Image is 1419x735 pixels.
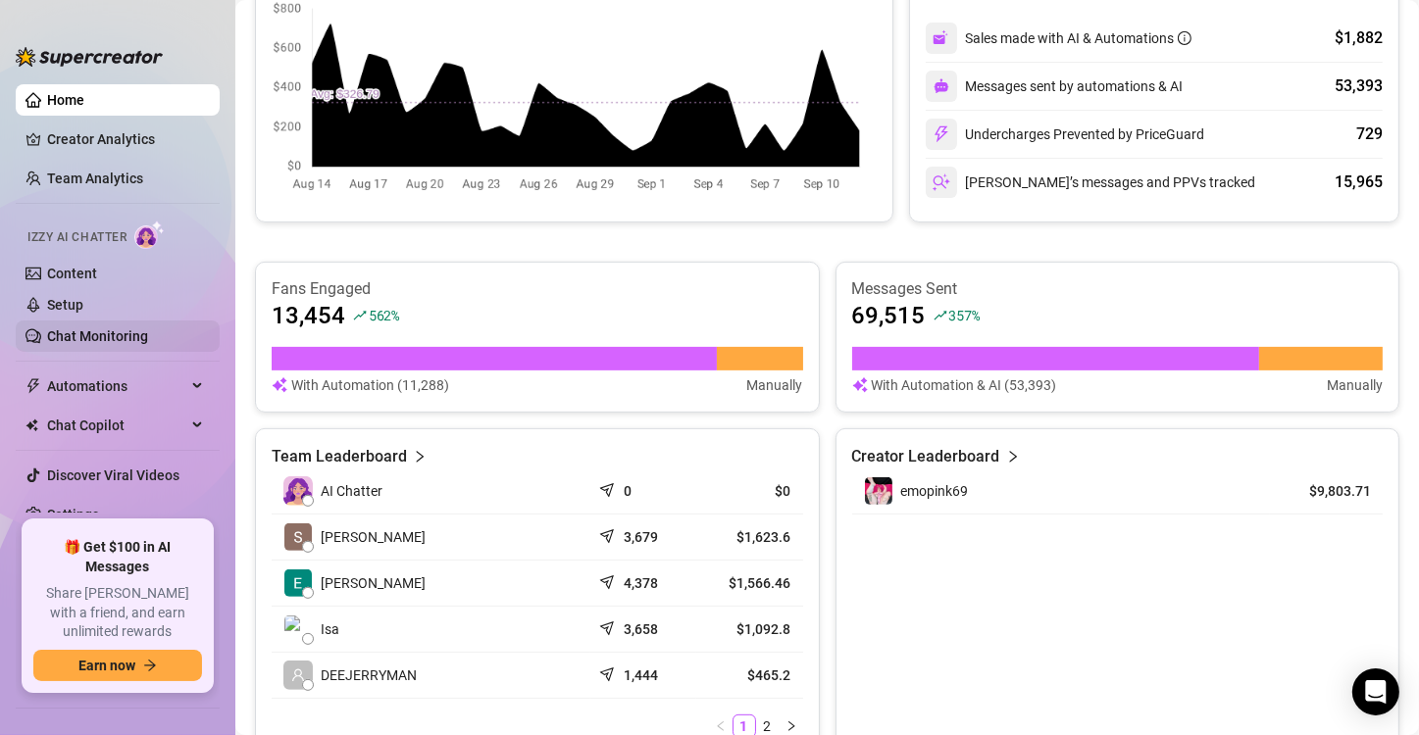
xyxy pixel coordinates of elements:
[291,374,449,396] article: With Automation (11,288)
[321,618,339,640] span: Isa
[599,524,619,544] span: send
[47,507,99,522] a: Settings
[926,119,1204,150] div: Undercharges Prevented by PriceGuard
[1282,481,1371,501] article: $9,803.71
[47,123,204,155] a: Creator Analytics
[624,527,658,547] article: 3,679
[25,418,38,432] img: Chat Copilot
[933,125,950,143] img: svg%3e
[624,619,658,639] article: 3,658
[33,650,202,681] button: Earn nowarrow-right
[272,300,345,331] article: 13,454
[786,720,797,732] span: right
[47,92,84,108] a: Home
[321,526,426,548] span: [PERSON_NAME]
[934,78,949,94] img: svg%3e
[599,570,619,590] span: send
[16,47,163,67] img: logo-BBDzfeDw.svg
[284,569,312,597] img: Essie
[933,173,950,191] img: svg%3e
[865,477,892,505] img: emopink69
[134,220,165,249] img: AI Chatter
[272,278,803,300] article: Fans Engaged
[599,478,619,498] span: send
[624,665,658,685] article: 1,444
[747,374,803,396] article: Manually
[715,720,727,732] span: left
[33,584,202,642] span: Share [PERSON_NAME] with a friend, and earn unlimited rewards
[708,665,790,685] article: $465.2
[284,523,312,551] img: Sheila Ngigi
[1352,668,1399,715] div: Open Intercom Messenger
[353,309,367,322] span: rise
[624,481,632,501] article: 0
[965,27,1191,49] div: Sales made with AI & Automations
[926,71,1183,102] div: Messages sent by automations & AI
[272,374,287,396] img: svg%3e
[284,615,312,643] img: Isa
[413,445,427,468] span: right
[1327,374,1383,396] article: Manually
[283,476,313,506] img: izzy-ai-chatter-avatar-DDCN_rTZ.svg
[78,658,135,673] span: Earn now
[33,538,202,576] span: 🎁 Get $100 in AI Messages
[852,374,868,396] img: svg%3e
[291,668,305,682] span: user
[708,527,790,547] article: $1,623.6
[852,300,926,331] article: 69,515
[321,664,417,686] span: DEEJERRYMAN
[934,309,947,322] span: rise
[47,410,186,441] span: Chat Copilot
[25,378,41,394] span: thunderbolt
[369,306,399,324] span: 562 %
[599,662,619,682] span: send
[47,467,179,483] a: Discover Viral Videos
[708,481,790,501] article: $0
[599,616,619,636] span: send
[47,328,148,344] a: Chat Monitoring
[852,445,1000,468] article: Creator Leaderboard
[272,445,407,468] article: Team Leaderboard
[27,228,127,247] span: Izzy AI Chatter
[47,266,97,281] a: Content
[321,480,382,502] span: AI Chatter
[926,167,1255,198] div: [PERSON_NAME]’s messages and PPVs tracked
[47,297,83,313] a: Setup
[1006,445,1020,468] span: right
[708,619,790,639] article: $1,092.8
[1335,26,1383,50] div: $1,882
[47,370,186,402] span: Automations
[47,171,143,186] a: Team Analytics
[933,29,950,47] img: svg%3e
[949,306,980,324] span: 357 %
[901,483,969,499] span: emopink69
[1335,171,1383,194] div: 15,965
[1178,31,1191,45] span: info-circle
[708,573,790,593] article: $1,566.46
[872,374,1057,396] article: With Automation & AI (53,393)
[143,659,157,672] span: arrow-right
[321,572,426,594] span: [PERSON_NAME]
[1335,74,1383,98] div: 53,393
[852,278,1384,300] article: Messages Sent
[624,573,658,593] article: 4,378
[1356,122,1383,146] div: 729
